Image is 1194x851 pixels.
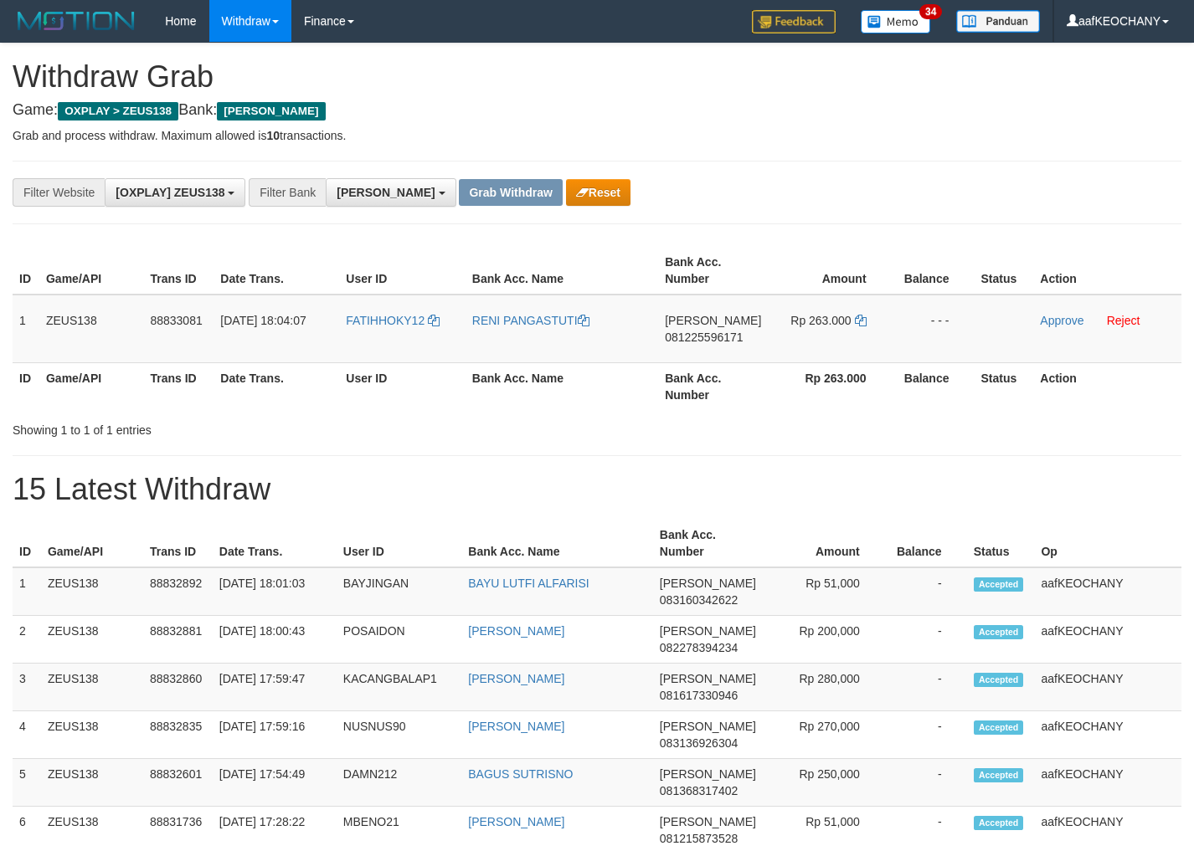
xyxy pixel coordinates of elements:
td: ZEUS138 [41,711,143,759]
a: Copy 263000 to clipboard [855,314,867,327]
a: [PERSON_NAME] [468,672,564,685]
button: Grab Withdraw [459,179,562,206]
th: Bank Acc. Number [658,362,768,410]
td: aafKEOCHANY [1034,711,1181,759]
th: ID [13,520,41,567]
td: 4 [13,711,41,759]
th: Balance [892,247,975,295]
th: Bank Acc. Name [466,247,658,295]
span: [PERSON_NAME] [660,720,756,733]
div: Filter Website [13,178,105,207]
td: POSAIDON [337,616,461,664]
span: [PERSON_NAME] [665,314,761,327]
span: [PERSON_NAME] [660,624,756,638]
th: Trans ID [143,362,214,410]
span: Copy 083160342622 to clipboard [660,593,738,607]
td: Rp 280,000 [763,664,885,711]
span: Copy 083136926304 to clipboard [660,736,738,750]
span: [PERSON_NAME] [217,102,325,120]
span: Accepted [974,625,1024,639]
th: Rp 263.000 [768,362,891,410]
button: [OXPLAY] ZEUS138 [105,178,245,207]
span: FATIHHOKY12 [346,314,425,327]
span: OXPLAY > ZEUS138 [58,102,178,120]
th: Trans ID [143,520,213,567]
td: [DATE] 18:00:43 [213,616,337,664]
td: - [885,664,967,711]
td: - [885,759,967,807]
th: Date Trans. [213,520,337,567]
span: Accepted [974,768,1024,782]
td: 88832860 [143,664,213,711]
span: Copy 081617330946 to clipboard [660,689,738,702]
span: [PERSON_NAME] [660,767,756,781]
span: [PERSON_NAME] [337,186,435,199]
a: BAGUS SUTRISNO [468,767,573,781]
span: [PERSON_NAME] [660,815,756,828]
th: ID [13,362,39,410]
td: 1 [13,567,41,616]
a: [PERSON_NAME] [468,815,564,828]
td: ZEUS138 [41,759,143,807]
a: Reject [1107,314,1140,327]
h1: Withdraw Grab [13,60,1181,94]
td: Rp 51,000 [763,567,885,616]
td: 2 [13,616,41,664]
th: Op [1034,520,1181,567]
td: DAMN212 [337,759,461,807]
button: Reset [566,179,630,206]
th: Status [974,247,1033,295]
td: KACANGBALAP1 [337,664,461,711]
span: Accepted [974,720,1024,735]
th: User ID [337,520,461,567]
td: aafKEOCHANY [1034,759,1181,807]
span: Copy 081225596171 to clipboard [665,331,743,344]
th: Game/API [39,362,143,410]
td: Rp 250,000 [763,759,885,807]
td: ZEUS138 [41,567,143,616]
a: FATIHHOKY12 [346,314,440,327]
th: Trans ID [143,247,214,295]
th: Balance [892,362,975,410]
a: RENI PANGASTUTI [472,314,589,327]
img: panduan.png [956,10,1040,33]
th: Action [1033,362,1181,410]
td: Rp 200,000 [763,616,885,664]
th: Bank Acc. Number [658,247,768,295]
span: Rp 263.000 [790,314,851,327]
td: Rp 270,000 [763,711,885,759]
th: Bank Acc. Name [461,520,653,567]
td: 5 [13,759,41,807]
th: Action [1033,247,1181,295]
div: Showing 1 to 1 of 1 entries [13,415,485,438]
td: ZEUS138 [41,616,143,664]
th: Status [967,520,1035,567]
td: BAYJINGAN [337,567,461,616]
img: Feedback.jpg [752,10,836,33]
h4: Game: Bank: [13,102,1181,119]
td: 88832835 [143,711,213,759]
span: 34 [919,4,942,19]
span: Accepted [974,673,1024,687]
td: aafKEOCHANY [1034,664,1181,711]
td: NUSNUS90 [337,711,461,759]
span: Copy 081215873528 to clipboard [660,832,738,845]
th: Amount [768,247,891,295]
span: Copy 081368317402 to clipboard [660,784,738,797]
span: [PERSON_NAME] [660,577,756,590]
th: Status [974,362,1033,410]
th: Date Trans. [214,362,339,410]
td: 88832881 [143,616,213,664]
td: - [885,567,967,616]
span: [PERSON_NAME] [660,672,756,685]
span: 88833081 [150,314,202,327]
span: [DATE] 18:04:07 [220,314,306,327]
strong: 10 [266,129,280,142]
td: aafKEOCHANY [1034,616,1181,664]
a: [PERSON_NAME] [468,720,564,733]
td: aafKEOCHANY [1034,567,1181,616]
span: Accepted [974,577,1024,592]
button: [PERSON_NAME] [326,178,455,207]
th: Game/API [41,520,143,567]
td: [DATE] 18:01:03 [213,567,337,616]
